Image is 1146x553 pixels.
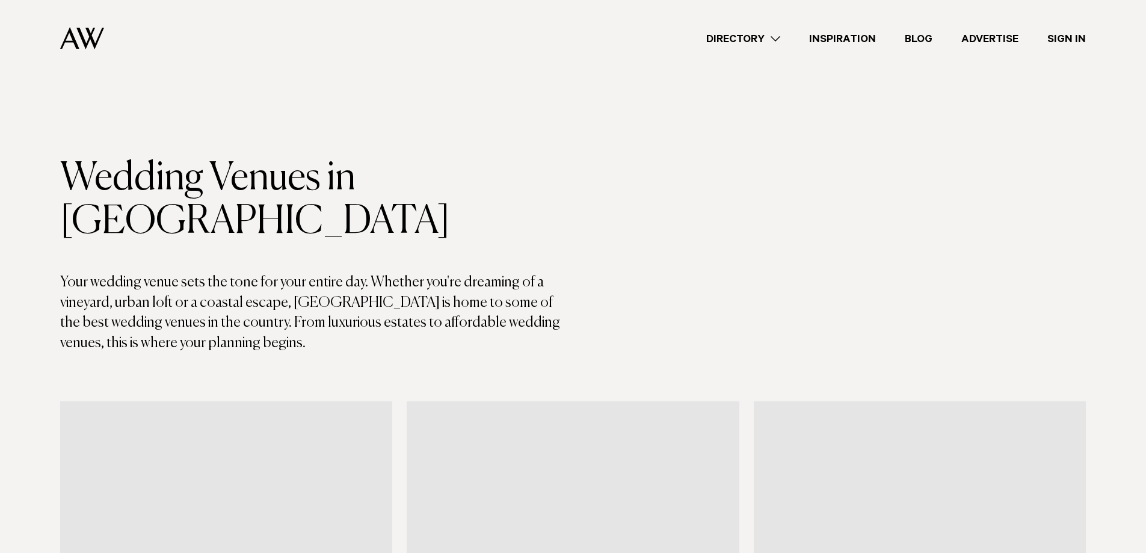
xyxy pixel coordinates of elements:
[1033,31,1100,47] a: Sign In
[60,273,573,353] p: Your wedding venue sets the tone for your entire day. Whether you're dreaming of a vineyard, urba...
[890,31,947,47] a: Blog
[692,31,795,47] a: Directory
[60,157,573,244] h1: Wedding Venues in [GEOGRAPHIC_DATA]
[795,31,890,47] a: Inspiration
[947,31,1033,47] a: Advertise
[60,27,104,49] img: Auckland Weddings Logo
